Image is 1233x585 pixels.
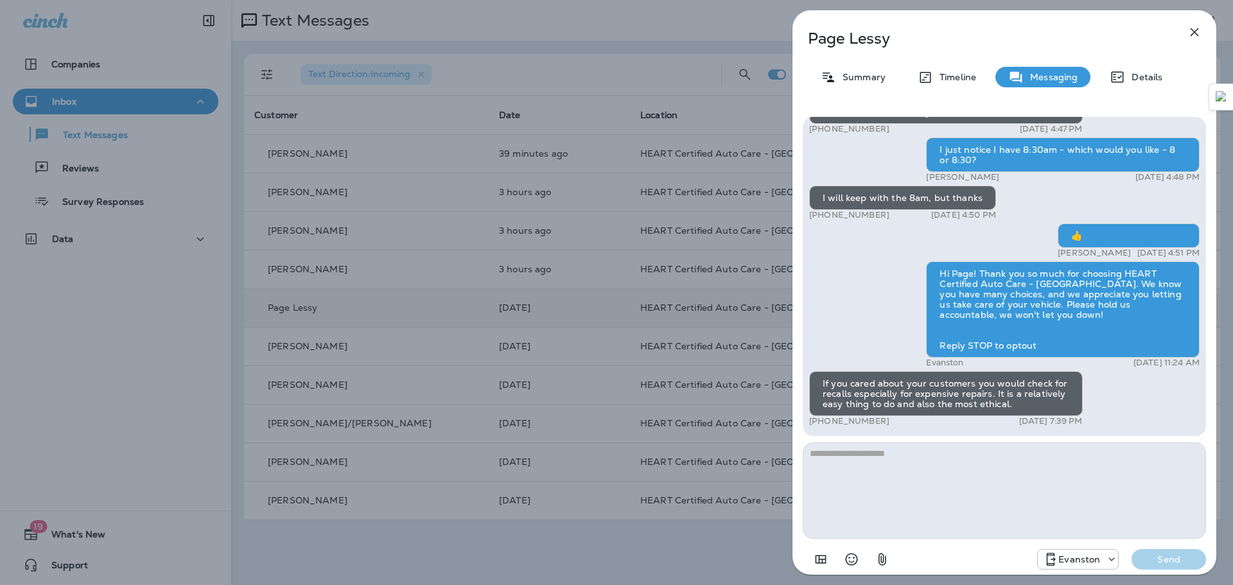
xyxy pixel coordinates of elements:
[836,72,886,82] p: Summary
[1038,552,1118,567] div: +1 (847) 892-1225
[1020,124,1083,134] p: [DATE] 4:47 PM
[1019,416,1083,426] p: [DATE] 7:39 PM
[1133,358,1200,368] p: [DATE] 11:24 AM
[1058,554,1100,564] p: Evanston
[808,546,834,572] button: Add in a premade template
[931,210,996,220] p: [DATE] 4:50 PM
[809,371,1083,416] div: If you cared about your customers you would check for recalls especially for expensive repairs. I...
[1216,91,1227,103] img: Detect Auto
[808,30,1159,48] p: Page Lessy
[1125,72,1162,82] p: Details
[1024,72,1078,82] p: Messaging
[1137,248,1200,258] p: [DATE] 4:51 PM
[1135,172,1200,182] p: [DATE] 4:48 PM
[809,210,889,220] p: [PHONE_NUMBER]
[926,137,1200,172] div: I just notice I have 8:30am - which would you like - 8 or 8:30?
[933,72,976,82] p: Timeline
[1058,248,1131,258] p: [PERSON_NAME]
[809,124,889,134] p: [PHONE_NUMBER]
[926,172,999,182] p: [PERSON_NAME]
[926,358,963,368] p: Evanston
[809,416,889,426] p: [PHONE_NUMBER]
[809,186,996,210] div: I will keep with the 8am, but thanks
[839,546,864,572] button: Select an emoji
[926,261,1200,358] div: Hi Page! Thank you so much for choosing HEART Certified Auto Care - [GEOGRAPHIC_DATA]. We know yo...
[1058,223,1200,248] div: 👍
